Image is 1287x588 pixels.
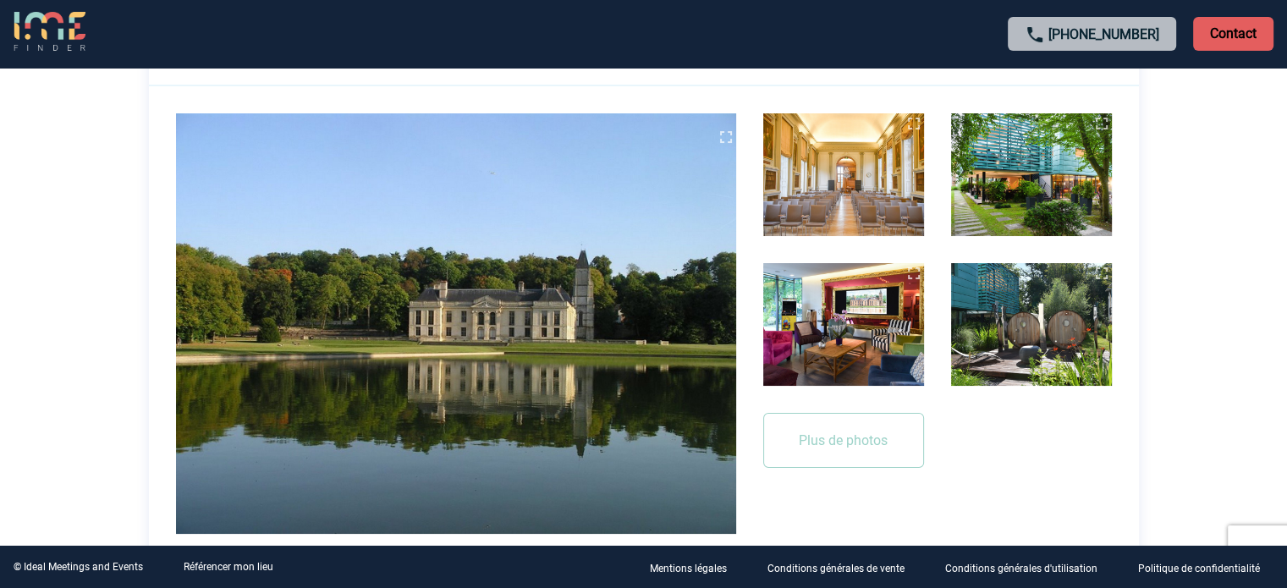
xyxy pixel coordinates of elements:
div: © Ideal Meetings and Events [14,561,143,573]
a: Conditions générales de vente [754,559,932,575]
button: Plus de photos [763,413,924,468]
p: Conditions générales d'utilisation [945,563,1097,574]
p: Contact [1193,17,1273,51]
a: Mentions légales [636,559,754,575]
p: Mentions légales [650,563,727,574]
a: Politique de confidentialité [1125,559,1287,575]
a: Conditions générales d'utilisation [932,559,1125,575]
p: Conditions générales de vente [767,563,905,574]
a: [PHONE_NUMBER] [1048,26,1159,42]
p: Politique de confidentialité [1138,563,1260,574]
img: call-24-px.png [1025,25,1045,45]
a: Référencer mon lieu [184,561,273,573]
